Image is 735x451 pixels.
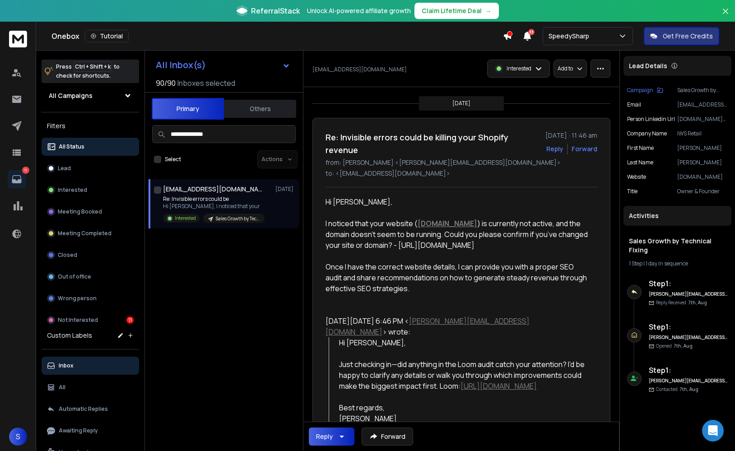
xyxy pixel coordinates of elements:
button: Forward [362,428,413,446]
button: Reply [309,428,354,446]
button: Meeting Completed [42,224,139,242]
p: Reply Received [656,299,707,306]
h3: Custom Labels [47,331,92,340]
a: [PERSON_NAME][EMAIL_ADDRESS][DOMAIN_NAME] [326,316,530,337]
button: Others [224,99,296,119]
button: Get Free Credits [644,27,719,45]
div: Onebox [51,30,503,42]
span: 7th, Aug [688,299,707,306]
p: Opened [656,343,693,349]
p: All [59,384,65,391]
button: Interested [42,181,139,199]
h1: Sales Growth by Technical Fixing [629,237,726,255]
button: Inbox [42,357,139,375]
button: Closed [42,246,139,264]
div: Hi [PERSON_NAME], [339,337,590,348]
span: 7th, Aug [679,386,698,392]
label: Select [165,156,181,163]
div: Forward [572,144,597,153]
a: [DOMAIN_NAME] [418,219,477,228]
button: Out of office [42,268,139,286]
p: [EMAIL_ADDRESS][DOMAIN_NAME] [312,66,407,73]
button: Automatic Replies [42,400,139,418]
button: Awaiting Reply [42,422,139,440]
p: Lead [58,165,71,172]
button: S [9,428,27,446]
div: Hi [PERSON_NAME], [326,196,589,207]
p: Automatic Replies [59,405,108,413]
p: Re: Invisible errors could be [163,195,265,203]
h1: All Inbox(s) [156,60,206,70]
p: Interested [175,215,196,222]
p: Not Interested [58,316,98,324]
p: Add to [558,65,573,72]
div: Reply [316,432,333,441]
button: Tutorial [85,30,129,42]
div: 11 [126,316,134,324]
p: Meeting Completed [58,230,112,237]
p: Hi [PERSON_NAME], I noticed that your [163,203,265,210]
button: Not Interested11 [42,311,139,329]
p: [PERSON_NAME] [677,159,728,166]
p: Meeting Booked [58,208,102,215]
p: IWS Retail [677,130,728,137]
button: All Inbox(s) [149,56,298,74]
span: Ctrl + Shift + k [74,61,112,72]
p: [DATE] [275,186,296,193]
h3: Filters [42,120,139,132]
p: [PERSON_NAME] [677,144,728,152]
p: Wrong person [58,295,97,302]
span: 33 [528,29,535,35]
h1: [EMAIL_ADDRESS][DOMAIN_NAME] [163,185,262,194]
p: Sales Growth by Technical Fixing [216,215,259,222]
button: All Status [42,138,139,156]
p: Company Name [627,130,667,137]
p: title [627,188,637,195]
div: I noticed that your website ( ) is currently not active, and the domain doesn’t seem to be runnin... [326,207,589,251]
p: to: <[EMAIL_ADDRESS][DOMAIN_NAME]> [326,169,597,178]
button: All [42,378,139,396]
button: Wrong person [42,289,139,307]
button: Primary [152,98,224,120]
div: Once I have the correct website details, I can provide you with a proper SEO audit and share reco... [326,251,589,294]
p: Sales Growth by Technical Fixing [677,87,728,94]
p: [DATE] : 11:46 am [545,131,597,140]
p: Interested [58,186,87,194]
h6: [PERSON_NAME][EMAIL_ADDRESS][DOMAIN_NAME] [649,334,728,341]
button: Lead [42,159,139,177]
p: Interested [507,65,531,72]
p: Awaiting Reply [59,427,98,434]
h1: All Campaigns [49,91,93,100]
div: Just checking in—did anything in the Loom audit catch your attention? I’d be happy to clarify any... [339,348,590,391]
p: SpeedySharp [549,32,593,41]
button: Reply [546,144,563,153]
a: [URL][DOMAIN_NAME] [461,381,537,391]
span: 90 / 90 [156,78,176,88]
span: 1 Step [629,260,642,267]
p: Last Name [627,159,653,166]
p: Get Free Credits [663,32,713,41]
button: All Campaigns [42,87,139,105]
h6: [PERSON_NAME][EMAIL_ADDRESS][DOMAIN_NAME] [649,377,728,384]
p: Contacted [656,386,698,393]
p: All Status [59,143,84,150]
div: | [629,260,726,267]
p: [DATE] [452,100,470,107]
button: Campaign [627,87,663,94]
p: Owner & Founder [677,188,728,195]
button: Meeting Booked [42,203,139,221]
p: [EMAIL_ADDRESS][DOMAIN_NAME] [677,101,728,108]
p: Press to check for shortcuts. [56,62,120,80]
p: Inbox [59,362,74,369]
p: [DOMAIN_NAME][URL] [677,116,728,123]
span: 7th, Aug [674,343,693,349]
button: Claim Lifetime Deal→ [414,3,499,19]
p: Campaign [627,87,653,94]
p: Lead Details [629,61,667,70]
h6: [PERSON_NAME][EMAIL_ADDRESS][DOMAIN_NAME] [649,291,728,298]
h6: Step 1 : [649,278,728,289]
h1: Re: Invisible errors could be killing your Shopify revenue [326,131,540,156]
div: [DATE][DATE] 6:46 PM < > wrote: [326,316,589,337]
